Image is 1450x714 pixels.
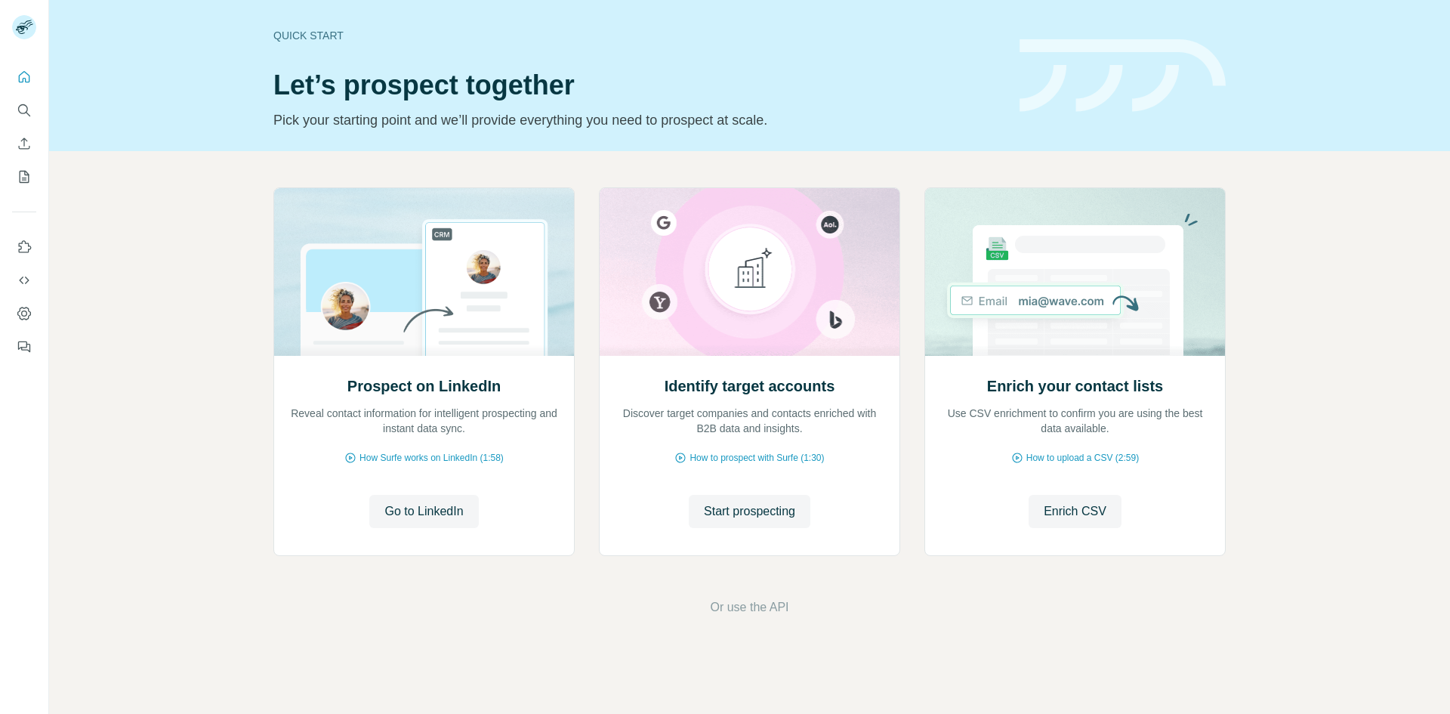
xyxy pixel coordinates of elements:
[987,376,1163,397] h2: Enrich your contact lists
[12,130,36,157] button: Enrich CSV
[12,267,36,294] button: Use Surfe API
[359,451,504,465] span: How Surfe works on LinkedIn (1:58)
[665,376,835,397] h2: Identify target accounts
[384,502,463,521] span: Go to LinkedIn
[273,28,1001,43] div: Quick start
[12,233,36,261] button: Use Surfe on LinkedIn
[12,97,36,124] button: Search
[12,163,36,190] button: My lists
[273,70,1001,100] h1: Let’s prospect together
[12,63,36,91] button: Quick start
[704,502,795,521] span: Start prospecting
[12,300,36,327] button: Dashboard
[273,188,575,356] img: Prospect on LinkedIn
[615,406,884,436] p: Discover target companies and contacts enriched with B2B data and insights.
[347,376,501,397] h2: Prospect on LinkedIn
[1020,39,1226,113] img: banner
[940,406,1210,436] p: Use CSV enrichment to confirm you are using the best data available.
[924,188,1226,356] img: Enrich your contact lists
[12,333,36,360] button: Feedback
[1044,502,1106,521] span: Enrich CSV
[689,495,810,528] button: Start prospecting
[369,495,478,528] button: Go to LinkedIn
[710,598,788,617] button: Or use the API
[273,110,1001,131] p: Pick your starting point and we’ll provide everything you need to prospect at scale.
[1026,451,1139,465] span: How to upload a CSV (2:59)
[690,451,824,465] span: How to prospect with Surfe (1:30)
[599,188,900,356] img: Identify target accounts
[1029,495,1121,528] button: Enrich CSV
[289,406,559,436] p: Reveal contact information for intelligent prospecting and instant data sync.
